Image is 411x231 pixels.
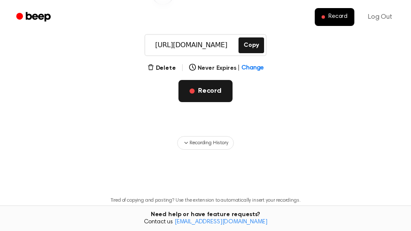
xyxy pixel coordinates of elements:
a: Beep [10,9,58,26]
span: | [181,63,184,73]
button: Copy [239,37,264,53]
a: [EMAIL_ADDRESS][DOMAIN_NAME] [175,219,267,225]
button: Record [178,80,233,102]
span: | [238,64,240,73]
p: Tired of copying and pasting? Use the extension to automatically insert your recordings. [111,197,301,204]
button: Delete [147,64,176,73]
a: Log Out [359,7,401,27]
span: Change [241,64,264,73]
span: Record [328,13,348,21]
button: Record [315,8,354,26]
span: Recording History [190,139,228,147]
span: Contact us [5,219,406,226]
button: Recording History [177,136,233,150]
button: Never Expires|Change [189,64,264,73]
